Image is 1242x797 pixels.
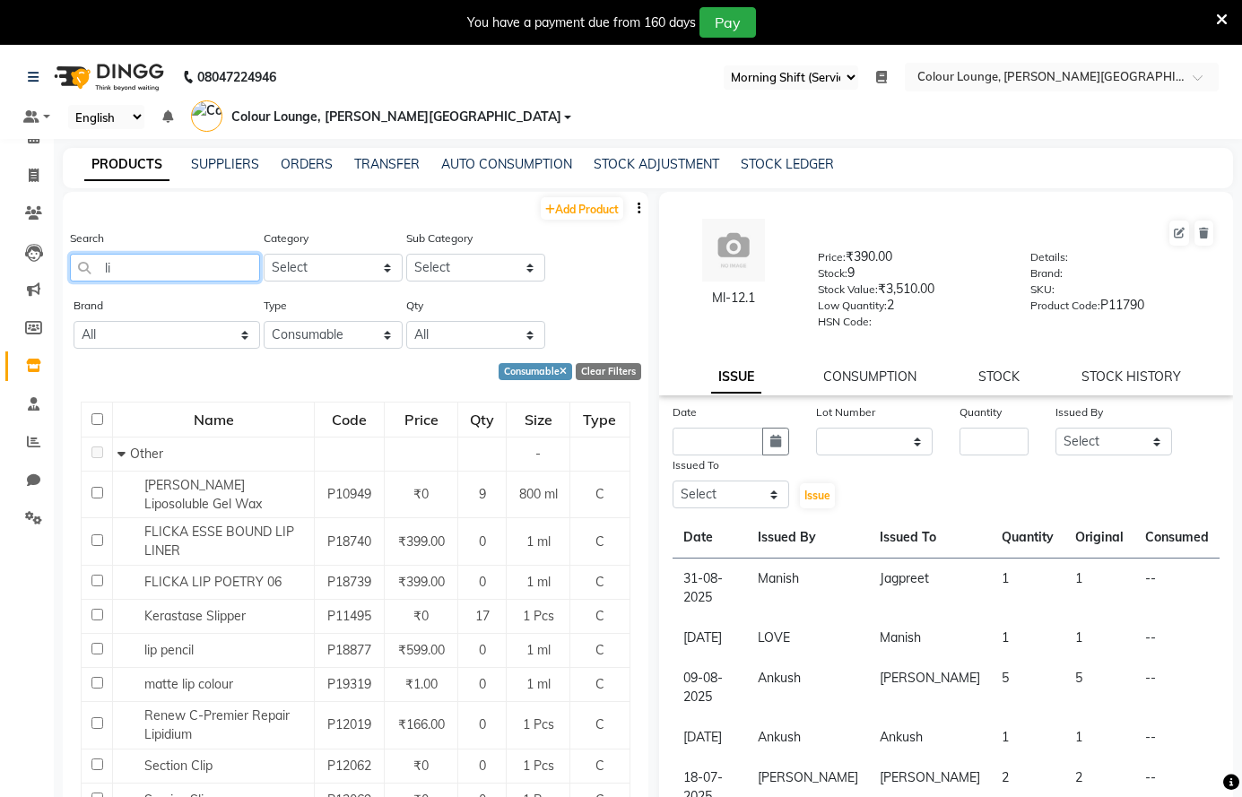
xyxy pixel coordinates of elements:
label: SKU: [1030,282,1055,298]
span: C [595,758,604,774]
span: P18740 [327,533,371,550]
div: Size [508,403,569,436]
div: P11790 [1030,296,1215,321]
td: 1 [1064,618,1134,658]
span: 0 [479,716,486,732]
span: Kerastase Slipper [144,608,246,624]
div: ₹390.00 [818,247,1003,273]
a: AUTO CONSUMPTION [441,156,572,172]
td: -- [1134,658,1220,717]
span: 1 ml [526,642,551,658]
span: 17 [475,608,490,624]
div: 9 [818,264,1003,289]
td: [DATE] [673,618,748,658]
span: P12019 [327,716,371,732]
span: 0 [479,676,486,692]
td: -- [1134,717,1220,758]
td: -- [1134,618,1220,658]
a: STOCK [978,368,1020,385]
td: -- [1134,559,1220,619]
div: You have a payment due from 160 days [467,13,696,32]
th: Quantity [991,517,1064,559]
span: C [595,608,604,624]
span: ₹0 [413,608,429,624]
span: C [595,533,604,550]
a: Add Product [541,197,623,220]
a: SUPPLIERS [191,156,259,172]
label: Stock Value: [818,282,878,298]
span: C [595,486,604,502]
td: 5 [991,658,1064,717]
span: ₹0 [413,758,429,774]
td: 1 [991,559,1064,619]
a: STOCK HISTORY [1081,368,1181,385]
td: 09-08-2025 [673,658,748,717]
img: Colour Lounge, Lawrence Road [191,100,222,132]
span: - [535,446,541,462]
span: 0 [479,642,486,658]
a: ORDERS [281,156,333,172]
a: PRODUCTS [84,149,169,181]
td: Manish [869,618,991,658]
label: Price: [818,249,846,265]
label: Issued By [1055,404,1103,420]
span: 0 [479,533,486,550]
button: Issue [800,483,835,508]
label: Low Quantity: [818,298,887,314]
div: Code [316,403,383,436]
span: FLICKA LIP POETRY 06 [144,574,282,590]
td: 1 [1064,559,1134,619]
th: Issued By [747,517,869,559]
td: 1 [991,618,1064,658]
div: Name [114,403,313,436]
span: 0 [479,758,486,774]
td: [PERSON_NAME] [869,658,991,717]
th: Original [1064,517,1134,559]
div: Qty [459,403,505,436]
label: HSN Code: [818,314,872,330]
label: Sub Category [406,230,473,247]
label: Product Code: [1030,298,1100,314]
div: Clear Filters [576,363,641,380]
span: Colour Lounge, [PERSON_NAME][GEOGRAPHIC_DATA] [231,108,561,126]
label: Brand [74,298,103,314]
button: Pay [699,7,756,38]
span: P12062 [327,758,371,774]
span: ₹0 [413,486,429,502]
td: Ankush [747,717,869,758]
div: Type [571,403,628,436]
span: 1 ml [526,533,551,550]
a: ISSUE [711,361,761,394]
td: Ankush [747,658,869,717]
span: P19319 [327,676,371,692]
td: Ankush [869,717,991,758]
a: TRANSFER [354,156,420,172]
th: Consumed [1134,517,1220,559]
a: CONSUMPTION [823,368,916,385]
span: 0 [479,574,486,590]
label: Search [70,230,104,247]
label: Details: [1030,249,1068,265]
a: STOCK ADJUSTMENT [594,156,719,172]
input: Search by product name or code [70,254,260,282]
span: 1 ml [526,676,551,692]
span: C [595,574,604,590]
div: Ml-12.1 [677,289,792,308]
td: 31-08-2025 [673,559,748,619]
div: ₹3,510.00 [818,280,1003,305]
span: P11495 [327,608,371,624]
span: ₹166.00 [398,716,445,732]
span: Collapse Row [117,446,130,462]
span: ₹399.00 [398,533,445,550]
span: FLICKA ESSE BOUND LIP LINER [144,524,294,559]
span: Section Clip [144,758,213,774]
th: Date [673,517,748,559]
label: Stock: [818,265,847,282]
span: 1 Pcs [523,758,554,774]
div: Consumable [499,363,572,380]
label: Issued To [673,457,719,473]
td: [DATE] [673,717,748,758]
span: 800 ml [519,486,558,502]
span: Renew C-Premier Repair Lipidium [144,707,290,742]
span: ₹1.00 [405,676,438,692]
